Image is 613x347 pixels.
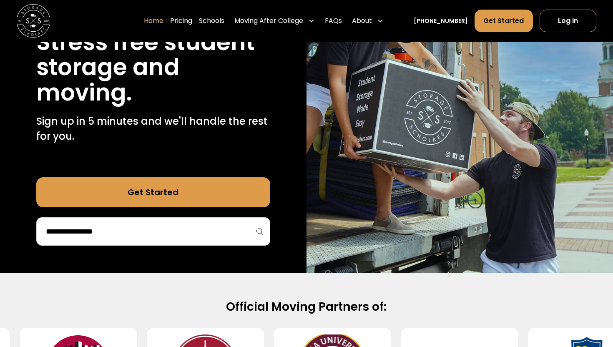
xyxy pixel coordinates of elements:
a: Home [144,9,163,33]
a: Get Started [475,10,533,32]
a: Pricing [170,9,192,33]
div: About [349,9,387,33]
a: home [17,4,50,38]
div: Moving After College [231,9,318,33]
a: FAQs [325,9,342,33]
h2: Official Moving Partners of: [39,299,574,315]
img: Storage Scholars main logo [17,4,50,38]
a: Schools [199,9,224,33]
p: Sign up in 5 minutes and we'll handle the rest for you. [36,114,270,144]
h1: Stress free student storage and moving. [36,30,270,106]
div: About [352,16,372,26]
a: Get Started [36,177,270,207]
div: Moving After College [234,16,303,26]
a: Log In [540,10,596,32]
a: [PHONE_NUMBER] [414,17,468,25]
